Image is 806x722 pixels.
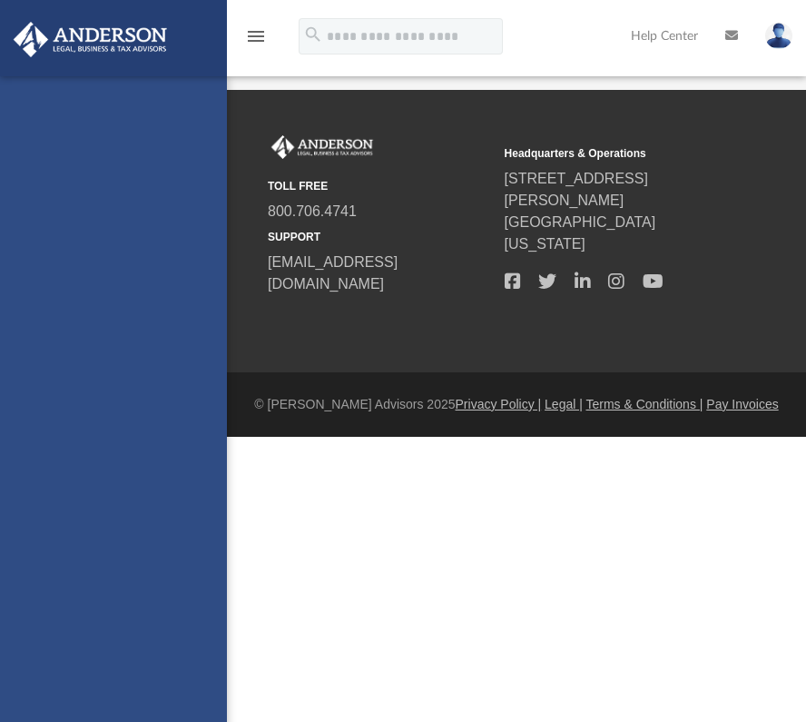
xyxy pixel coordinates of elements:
[505,214,656,252] a: [GEOGRAPHIC_DATA][US_STATE]
[505,171,648,208] a: [STREET_ADDRESS][PERSON_NAME]
[268,135,377,159] img: Anderson Advisors Platinum Portal
[245,35,267,47] a: menu
[268,178,492,194] small: TOLL FREE
[268,254,398,292] a: [EMAIL_ADDRESS][DOMAIN_NAME]
[268,229,492,245] small: SUPPORT
[586,397,703,411] a: Terms & Conditions |
[765,23,792,49] img: User Pic
[227,395,806,414] div: © [PERSON_NAME] Advisors 2025
[456,397,542,411] a: Privacy Policy |
[8,22,172,57] img: Anderson Advisors Platinum Portal
[245,25,267,47] i: menu
[505,145,729,162] small: Headquarters & Operations
[706,397,778,411] a: Pay Invoices
[268,203,357,219] a: 800.706.4741
[303,25,323,45] i: search
[545,397,583,411] a: Legal |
